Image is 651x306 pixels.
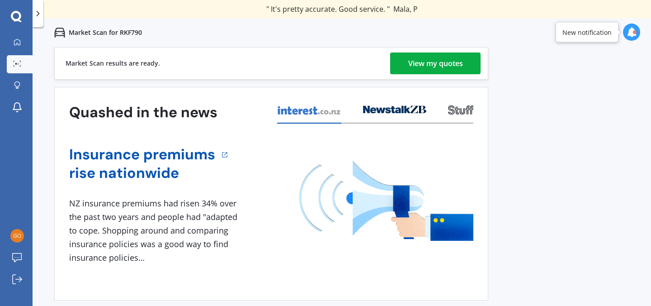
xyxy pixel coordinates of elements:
[390,53,481,74] a: View my quotes
[69,103,217,122] h3: Quashed in the news
[69,164,215,182] a: rise nationwide
[66,48,160,79] div: Market Scan results are ready.
[54,27,65,38] img: car.f15378c7a67c060ca3f3.svg
[69,28,142,37] p: Market Scan for RKF790
[408,53,463,74] div: View my quotes
[69,145,215,164] a: Insurance premiums
[10,229,24,243] img: 3a38a595306c0822ead89a6861d7638b
[69,197,241,264] div: NZ insurance premiums had risen 34% over the past two years and people had "adapted to cope. Shop...
[562,28,612,37] div: New notification
[299,161,473,241] img: media image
